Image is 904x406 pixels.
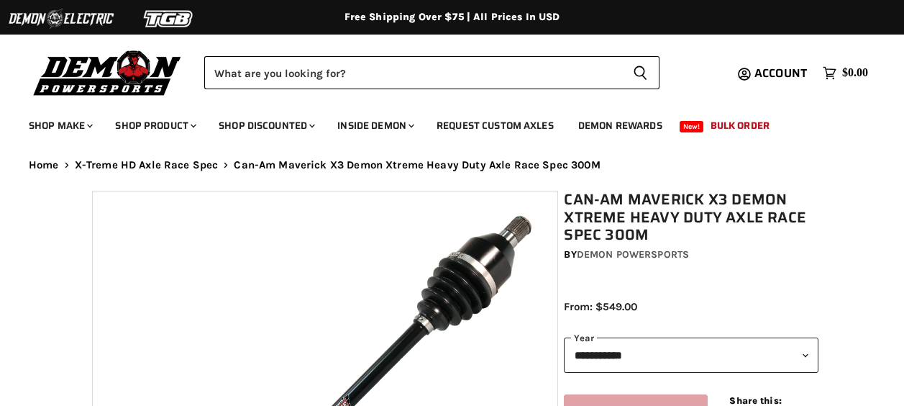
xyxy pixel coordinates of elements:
[29,47,186,98] img: Demon Powersports
[29,159,59,171] a: Home
[75,159,219,171] a: X-Treme HD Axle Race Spec
[564,338,818,373] select: year
[426,111,565,140] a: Request Custom Axles
[564,300,637,313] span: From: $549.00
[567,111,673,140] a: Demon Rewards
[208,111,324,140] a: Shop Discounted
[104,111,205,140] a: Shop Product
[680,121,704,132] span: New!
[564,191,818,244] h1: Can-Am Maverick X3 Demon Xtreme Heavy Duty Axle Race Spec 300M
[816,63,875,84] a: $0.00
[234,159,600,171] span: Can-Am Maverick X3 Demon Xtreme Heavy Duty Axle Race Spec 300M
[621,56,659,89] button: Search
[700,111,780,140] a: Bulk Order
[577,248,689,261] a: Demon Powersports
[564,247,818,263] div: by
[115,5,223,32] img: TGB Logo 2
[204,56,621,89] input: Search
[729,395,781,406] span: Share this:
[204,56,659,89] form: Product
[327,111,423,140] a: Inside Demon
[7,5,115,32] img: Demon Electric Logo 2
[842,66,868,80] span: $0.00
[754,64,807,82] span: Account
[18,111,101,140] a: Shop Make
[18,105,864,140] ul: Main menu
[748,67,816,80] a: Account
